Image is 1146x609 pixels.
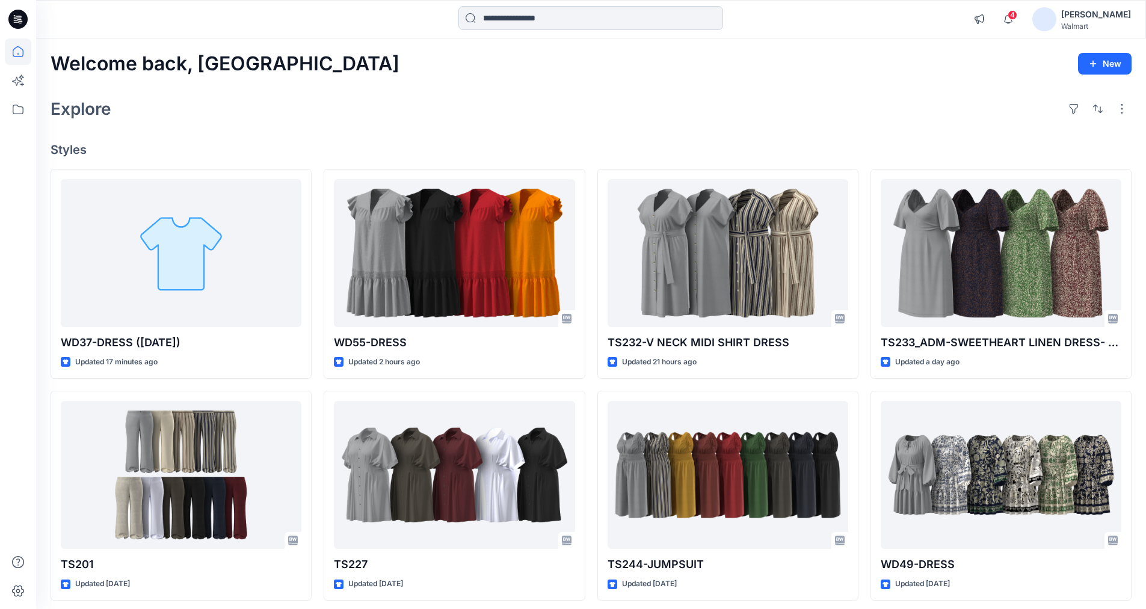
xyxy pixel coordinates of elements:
p: TS201 [61,556,301,573]
a: TS227 [334,401,575,549]
p: WD55-DRESS [334,334,575,351]
p: Updated [DATE] [895,578,950,590]
a: WD37-DRESS (09-06-25) [61,179,301,328]
p: TS227 [334,556,575,573]
p: Updated 17 minutes ago [75,356,158,369]
a: WD49-DRESS [881,401,1121,549]
a: WD55-DRESS [334,179,575,328]
h4: Styles [51,142,1132,157]
a: TS233_ADM-SWEETHEART LINEN DRESS- (22-06-25) 1X [881,179,1121,328]
p: TS232-V NECK MIDI SHIRT DRESS [608,334,848,351]
a: TS232-V NECK MIDI SHIRT DRESS [608,179,848,328]
p: Updated [DATE] [348,578,403,590]
p: Updated a day ago [895,356,960,369]
p: TS233_ADM-SWEETHEART LINEN DRESS- ([DATE]) 1X [881,334,1121,351]
p: Updated [DATE] [75,578,130,590]
h2: Explore [51,99,111,118]
p: TS244-JUMPSUIT [608,556,848,573]
a: TS244-JUMPSUIT [608,401,848,549]
img: avatar [1032,7,1056,31]
a: TS201 [61,401,301,549]
p: Updated 2 hours ago [348,356,420,369]
button: New [1078,53,1132,75]
p: WD49-DRESS [881,556,1121,573]
p: Updated [DATE] [622,578,677,590]
div: [PERSON_NAME] [1061,7,1131,22]
p: Updated 21 hours ago [622,356,697,369]
span: 4 [1008,10,1017,20]
p: WD37-DRESS ([DATE]) [61,334,301,351]
div: Walmart [1061,22,1131,31]
h2: Welcome back, [GEOGRAPHIC_DATA] [51,53,399,75]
